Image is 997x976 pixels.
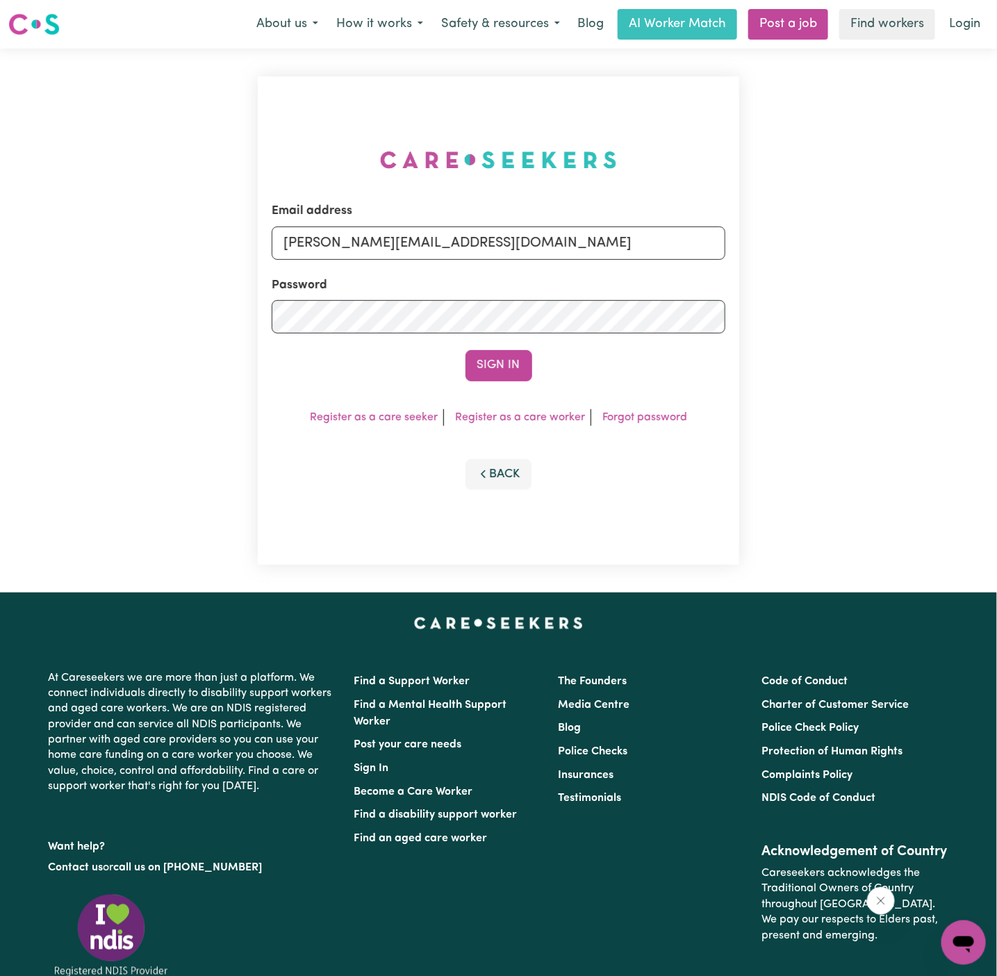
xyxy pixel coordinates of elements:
a: Code of Conduct [761,676,848,687]
a: Blog [569,9,612,40]
button: Safety & resources [432,10,569,39]
button: Sign In [465,350,532,381]
a: Find workers [839,9,935,40]
span: Need any help? [8,10,84,21]
h2: Acknowledgement of Country [761,843,948,860]
a: Charter of Customer Service [761,700,909,711]
a: Sign In [354,763,389,774]
a: Find an aged care worker [354,833,488,844]
a: Register as a care worker [455,412,585,423]
button: Back [465,459,532,490]
iframe: Button to launch messaging window [941,920,986,965]
a: Police Checks [558,746,627,757]
a: Police Check Policy [761,722,859,734]
a: Testimonials [558,793,621,804]
button: How it works [327,10,432,39]
a: Become a Care Worker [354,786,473,797]
a: Careseekers home page [414,618,583,629]
a: Post a job [748,9,828,40]
a: Protection of Human Rights [761,746,903,757]
a: Insurances [558,770,613,781]
a: Complaints Policy [761,770,852,781]
a: Find a Mental Health Support Worker [354,700,507,727]
a: Forgot password [602,412,687,423]
a: The Founders [558,676,627,687]
iframe: Close message [867,887,895,915]
a: Blog [558,722,581,734]
p: Want help? [49,834,338,854]
a: Login [941,9,989,40]
a: Media Centre [558,700,629,711]
a: Find a Support Worker [354,676,470,687]
img: Careseekers logo [8,12,60,37]
label: Password [272,276,327,295]
a: Careseekers logo [8,8,60,40]
p: At Careseekers we are more than just a platform. We connect individuals directly to disability su... [49,665,338,800]
a: call us on [PHONE_NUMBER] [114,862,263,873]
input: Email address [272,226,726,260]
button: About us [247,10,327,39]
a: Post your care needs [354,739,462,750]
a: NDIS Code of Conduct [761,793,875,804]
a: Find a disability support worker [354,809,518,820]
a: Register as a care seeker [310,412,438,423]
a: Contact us [49,862,104,873]
label: Email address [272,202,352,220]
a: AI Worker Match [618,9,737,40]
p: Careseekers acknowledges the Traditional Owners of Country throughout [GEOGRAPHIC_DATA]. We pay o... [761,860,948,949]
p: or [49,854,338,881]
